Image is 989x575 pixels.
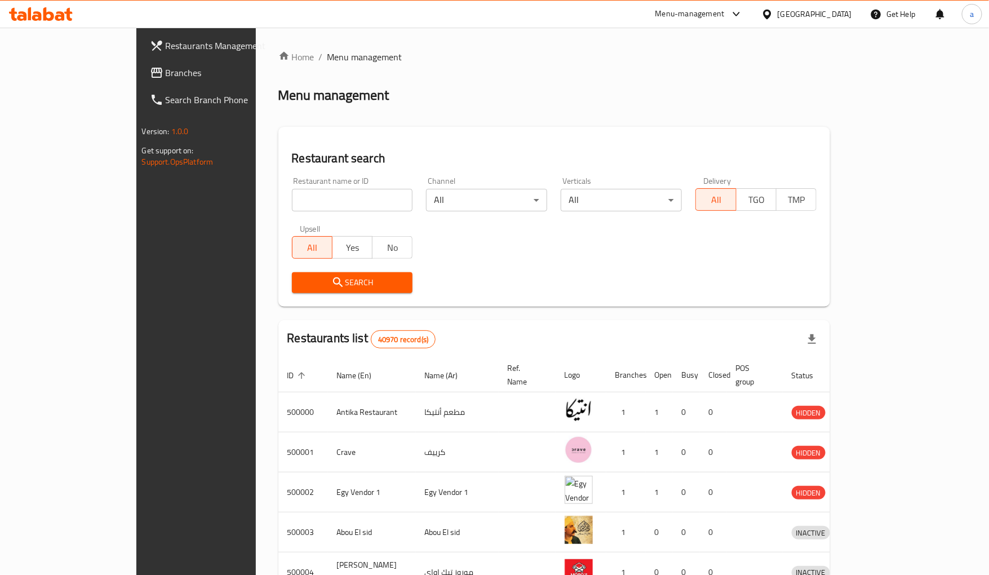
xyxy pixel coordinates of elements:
a: Search Branch Phone [141,86,301,113]
span: Name (Ar) [425,369,473,382]
th: Open [646,358,673,392]
span: Restaurants Management [166,39,292,52]
span: Get support on: [142,143,194,158]
button: TMP [776,188,817,211]
td: 1 [606,432,646,472]
td: 0 [673,472,700,512]
td: Antika Restaurant [328,392,416,432]
span: 1.0.0 [171,124,189,139]
li: / [319,50,323,64]
td: 500003 [278,512,328,552]
input: Search for restaurant name or ID.. [292,189,413,211]
span: All [297,240,328,256]
span: 40970 record(s) [371,334,435,345]
span: All [700,192,731,208]
td: 1 [646,432,673,472]
label: Delivery [703,177,731,185]
h2: Restaurant search [292,150,817,167]
td: 0 [700,472,727,512]
span: Yes [337,240,368,256]
div: All [561,189,682,211]
span: HIDDEN [792,406,826,419]
button: All [292,236,332,259]
td: Egy Vendor 1 [416,472,499,512]
img: Egy Vendor 1 [565,476,593,504]
button: Search [292,272,413,293]
label: Upsell [300,225,321,233]
td: 1 [606,512,646,552]
h2: Restaurants list [287,330,436,348]
div: [GEOGRAPHIC_DATA] [778,8,852,20]
td: Abou El sid [328,512,416,552]
img: Abou El sid [565,516,593,544]
img: Antika Restaurant [565,396,593,424]
div: Total records count [371,330,436,348]
td: 0 [673,512,700,552]
th: Closed [700,358,727,392]
td: 1 [646,392,673,432]
td: 0 [700,432,727,472]
div: Export file [799,326,826,353]
button: All [695,188,736,211]
span: Menu management [327,50,402,64]
div: All [426,189,547,211]
td: 500002 [278,472,328,512]
span: Status [792,369,828,382]
span: Search Branch Phone [166,93,292,107]
td: 0 [700,392,727,432]
button: TGO [736,188,777,211]
a: Restaurants Management [141,32,301,59]
td: Abou El sid [416,512,499,552]
td: Crave [328,432,416,472]
span: Name (En) [337,369,387,382]
div: Menu-management [655,7,725,21]
td: 0 [673,432,700,472]
a: Support.OpsPlatform [142,154,214,169]
span: Version: [142,124,170,139]
td: مطعم أنتيكا [416,392,499,432]
span: TMP [781,192,812,208]
span: HIDDEN [792,486,826,499]
td: 0 [646,512,673,552]
span: HIDDEN [792,446,826,459]
span: ID [287,369,309,382]
span: Search [301,276,404,290]
th: Branches [606,358,646,392]
button: No [372,236,413,259]
span: Ref. Name [508,361,542,388]
span: INACTIVE [792,527,830,539]
nav: breadcrumb [278,50,831,64]
span: a [970,8,974,20]
span: TGO [741,192,772,208]
td: 500000 [278,392,328,432]
button: Yes [332,236,372,259]
th: Busy [673,358,700,392]
td: 1 [606,392,646,432]
th: Logo [556,358,606,392]
span: POS group [736,361,769,388]
td: 500001 [278,432,328,472]
td: 0 [700,512,727,552]
a: Branches [141,59,301,86]
td: كرييف [416,432,499,472]
img: Crave [565,436,593,464]
span: No [377,240,408,256]
td: Egy Vendor 1 [328,472,416,512]
td: 1 [606,472,646,512]
span: Branches [166,66,292,79]
h2: Menu management [278,86,389,104]
td: 1 [646,472,673,512]
td: 0 [673,392,700,432]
